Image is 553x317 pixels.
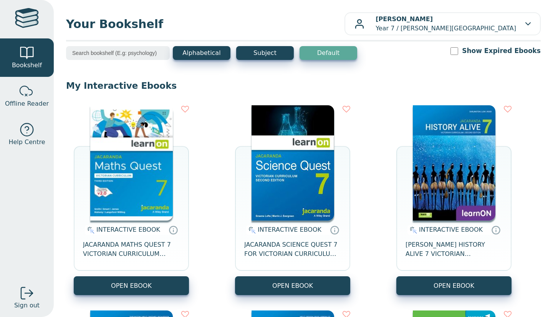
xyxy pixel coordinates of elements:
span: JACARANDA MATHS QUEST 7 VICTORIAN CURRICULUM LEARNON EBOOK 3E [83,240,180,259]
p: My Interactive Ebooks [66,80,541,91]
span: INTERACTIVE EBOOK [96,226,160,233]
img: interactive.svg [85,226,94,235]
span: JACARANDA SCIENCE QUEST 7 FOR VICTORIAN CURRICULUM LEARNON 2E EBOOK [244,240,341,259]
img: b87b3e28-4171-4aeb-a345-7fa4fe4e6e25.jpg [90,105,173,221]
button: OPEN EBOOK [396,276,512,295]
button: Default [300,46,357,60]
span: Offline Reader [5,99,49,108]
span: Your Bookshelf [66,15,344,33]
p: Year 7 / [PERSON_NAME][GEOGRAPHIC_DATA] [376,15,516,33]
span: INTERACTIVE EBOOK [419,226,483,233]
img: 329c5ec2-5188-ea11-a992-0272d098c78b.jpg [252,105,334,221]
a: Interactive eBooks are accessed online via the publisher’s portal. They contain interactive resou... [169,225,178,234]
input: Search bookshelf (E.g: psychology) [66,46,170,60]
span: Sign out [14,301,40,310]
button: OPEN EBOOK [74,276,189,295]
span: INTERACTIVE EBOOK [258,226,321,233]
button: OPEN EBOOK [235,276,350,295]
button: Subject [236,46,294,60]
a: Interactive eBooks are accessed online via the publisher’s portal. They contain interactive resou... [330,225,339,234]
img: interactive.svg [246,226,256,235]
span: [PERSON_NAME] HISTORY ALIVE 7 VICTORIAN CURRICULUM LEARNON EBOOK 2E [406,240,502,259]
a: Interactive eBooks are accessed online via the publisher’s portal. They contain interactive resou... [491,225,500,234]
span: Bookshelf [12,61,42,70]
button: Alphabetical [173,46,230,60]
img: interactive.svg [407,226,417,235]
label: Show Expired Ebooks [462,46,541,56]
span: Help Centre [8,138,45,147]
b: [PERSON_NAME] [376,15,433,23]
img: d4781fba-7f91-e911-a97e-0272d098c78b.jpg [413,105,495,221]
button: [PERSON_NAME]Year 7 / [PERSON_NAME][GEOGRAPHIC_DATA] [344,12,541,35]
